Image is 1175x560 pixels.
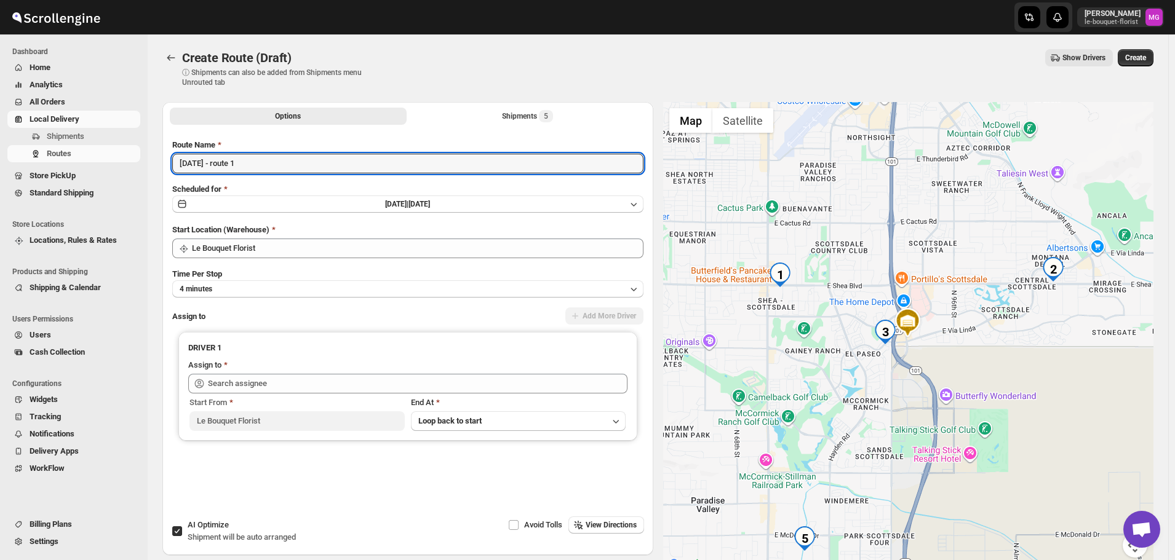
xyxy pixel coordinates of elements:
[30,188,94,197] span: Standard Shipping
[30,429,74,438] span: Notifications
[172,154,643,173] input: Eg: Bengaluru Route
[7,460,140,477] button: WorkFlow
[30,412,61,421] span: Tracking
[669,108,712,133] button: Show street map
[30,283,101,292] span: Shipping & Calendar
[411,396,626,409] div: End At
[172,195,643,213] button: [DATE]|[DATE]
[792,526,817,551] div: 5
[162,129,653,516] div: All Route Options
[12,47,141,57] span: Dashboard
[10,2,102,33] img: ScrollEngine
[1123,533,1147,558] button: Map camera controls
[188,359,221,371] div: Assign to
[7,232,140,249] button: Locations, Rules & Rates
[192,239,643,258] input: Search location
[7,93,140,111] button: All Orders
[7,516,140,533] button: Billing Plans
[182,50,292,65] span: Create Route (Draft)
[411,411,626,431] button: Loop back to start
[1085,9,1141,18] p: [PERSON_NAME]
[1062,53,1105,63] span: Show Drivers
[275,111,301,121] span: Options
[7,128,140,145] button: Shipments
[768,262,792,287] div: 1
[1085,18,1141,26] p: le-bouquet-florist
[172,269,222,278] span: Time Per Stop
[189,398,227,407] span: Start From
[524,520,562,529] span: Avoid Tolls
[7,443,140,460] button: Delivery Apps
[30,330,51,339] span: Users
[1077,7,1164,27] button: User menu
[1045,49,1113,66] button: Show Drivers
[1149,14,1160,22] text: MG
[188,532,296,542] span: Shipment will be auto arranged
[418,416,482,425] span: Loop back to start
[7,326,140,344] button: Users
[30,171,76,180] span: Store PickUp
[409,108,646,125] button: Selected Shipments
[30,446,79,455] span: Delivery Apps
[180,284,212,294] span: 4 minutes
[568,516,644,534] button: View Directions
[544,111,548,121] span: 5
[7,408,140,425] button: Tracking
[30,537,58,546] span: Settings
[30,519,72,529] span: Billing Plans
[12,314,141,324] span: Users Permissions
[172,140,215,149] span: Route Name
[182,68,376,87] p: ⓘ Shipments can also be added from Shipments menu Unrouted tab
[47,149,71,158] span: Routes
[172,225,269,234] span: Start Location (Warehouse)
[1041,257,1065,282] div: 2
[1123,511,1160,548] a: Open chat
[7,59,140,76] button: Home
[30,63,50,72] span: Home
[1145,9,1163,26] span: Melody Gluth
[586,520,637,530] span: View Directions
[188,520,229,529] span: AI Optimize
[408,200,430,208] span: [DATE]
[873,320,898,344] div: 3
[30,114,79,124] span: Local Delivery
[30,463,65,473] span: WorkFlow
[7,76,140,93] button: Analytics
[30,97,65,106] span: All Orders
[712,108,773,133] button: Show satellite imagery
[502,110,553,122] div: Shipments
[162,49,180,66] button: Routes
[7,344,140,361] button: Cash Collection
[12,379,141,388] span: Configurations
[30,235,117,245] span: Locations, Rules & Rates
[7,533,140,550] button: Settings
[1118,49,1153,66] button: Create
[7,279,140,296] button: Shipping & Calendar
[7,425,140,443] button: Notifications
[1125,53,1146,63] span: Create
[172,312,205,321] span: Assign to
[7,391,140,408] button: Widgets
[30,347,85,357] span: Cash Collection
[208,374,627,393] input: Search assignee
[172,184,221,194] span: Scheduled for
[12,267,141,277] span: Products and Shipping
[170,108,407,125] button: All Route Options
[385,200,408,208] span: [DATE] |
[47,132,84,141] span: Shipments
[12,219,141,229] span: Store Locations
[7,145,140,162] button: Routes
[30,395,58,404] span: Widgets
[30,80,63,89] span: Analytics
[172,280,643,298] button: 4 minutes
[188,342,627,354] h3: DRIVER 1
